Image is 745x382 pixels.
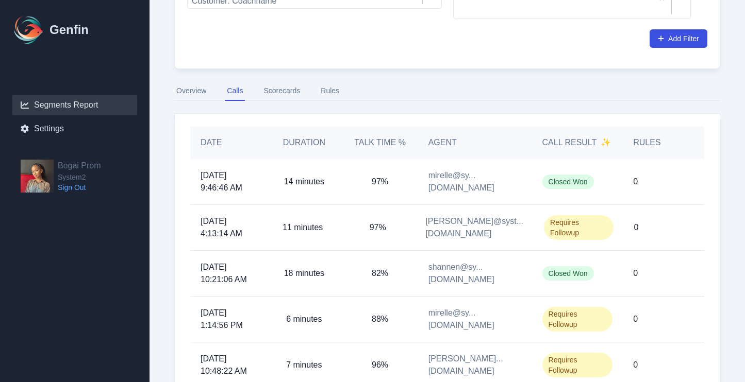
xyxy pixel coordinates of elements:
[428,261,522,286] span: shannen@sy...[DOMAIN_NAME]
[21,160,54,193] img: Begai Prom
[428,353,522,377] span: [PERSON_NAME]...[DOMAIN_NAME]
[12,95,137,115] a: Segments Report
[372,359,388,371] p: 96%
[633,136,660,149] h5: Rules
[284,176,324,188] p: 14 minutes
[428,136,457,149] h5: Agent
[633,176,638,188] p: 0
[261,81,302,101] button: Scorecards
[372,267,388,280] p: 82%
[428,169,522,194] span: mirelle@sy...[DOMAIN_NAME]
[542,175,594,189] span: Closed Won
[12,13,45,46] img: Logo
[276,136,332,149] h5: Duration
[370,221,386,234] p: 97%
[49,22,89,38] h1: Genfin
[319,81,341,101] button: Rules
[225,81,245,101] button: Calls
[542,266,594,281] span: Closed Won
[634,221,639,234] p: 0
[601,136,611,149] span: ✨
[58,182,101,193] a: Sign Out
[544,215,614,240] span: Requires Followup
[542,136,611,149] h5: Call Result
[286,359,322,371] p: 7 minutes
[542,353,613,377] span: Requires Followup
[286,313,322,325] p: 6 minutes
[201,307,256,332] span: [DATE] 1:14:56 PM
[58,172,101,182] span: System2
[201,136,256,149] h5: Date
[12,118,137,139] a: Settings
[284,267,324,280] p: 18 minutes
[58,160,101,172] h2: Begai Prom
[425,215,523,240] span: [PERSON_NAME]@syst...[DOMAIN_NAME]
[372,176,388,188] p: 97%
[428,307,522,332] span: mirelle@sy...[DOMAIN_NAME]
[201,215,255,240] span: [DATE] 4:13:14 AM
[633,359,638,371] p: 0
[201,353,256,377] span: [DATE] 10:48:22 AM
[201,261,256,286] span: [DATE] 10:21:06 AM
[283,221,323,234] p: 11 minutes
[201,169,256,194] span: [DATE] 9:46:46 AM
[633,313,638,325] p: 0
[352,136,407,149] h5: Talk Time %
[650,29,707,48] button: Add Filter
[174,81,208,101] button: Overview
[633,267,638,280] p: 0
[372,313,388,325] p: 88%
[542,307,613,332] span: Requires Followup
